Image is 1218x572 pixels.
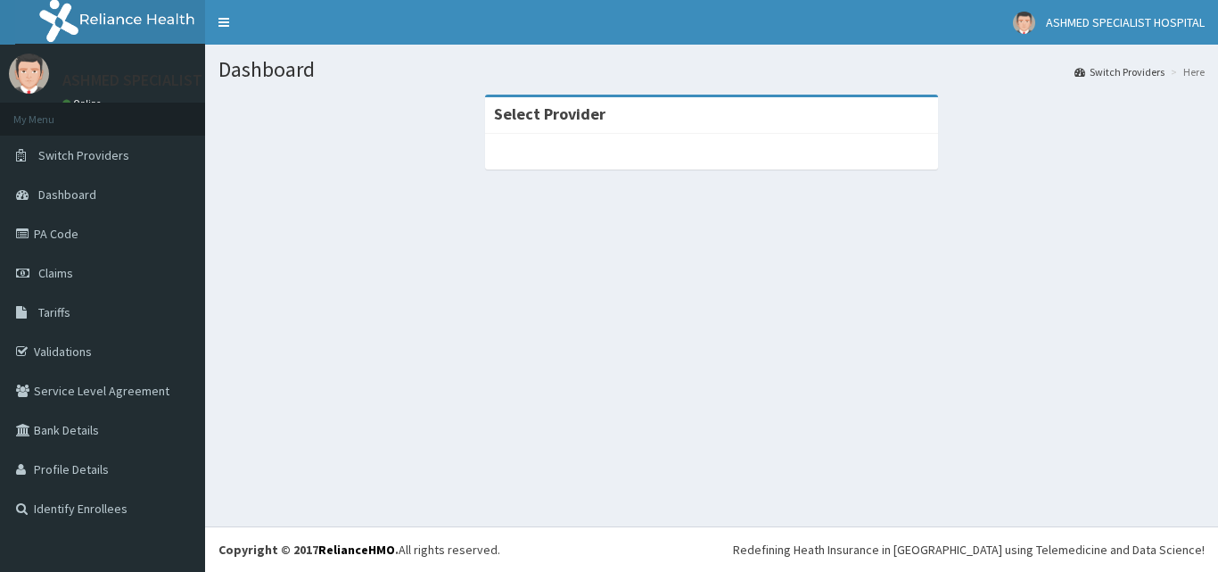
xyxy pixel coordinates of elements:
p: ASHMED SPECIALIST HOSPITAL [62,72,276,88]
img: User Image [1013,12,1035,34]
span: Claims [38,265,73,281]
a: Online [62,97,105,110]
li: Here [1166,64,1205,79]
span: Tariffs [38,304,70,320]
span: ASHMED SPECIALIST HOSPITAL [1046,14,1205,30]
div: Redefining Heath Insurance in [GEOGRAPHIC_DATA] using Telemedicine and Data Science! [733,541,1205,559]
img: User Image [9,54,49,94]
strong: Select Provider [494,104,605,124]
h1: Dashboard [218,58,1205,81]
span: Switch Providers [38,147,129,163]
a: Switch Providers [1074,64,1165,79]
strong: Copyright © 2017 . [218,542,399,558]
footer: All rights reserved. [205,526,1218,572]
span: Dashboard [38,187,96,203]
a: RelianceHMO [318,542,395,558]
